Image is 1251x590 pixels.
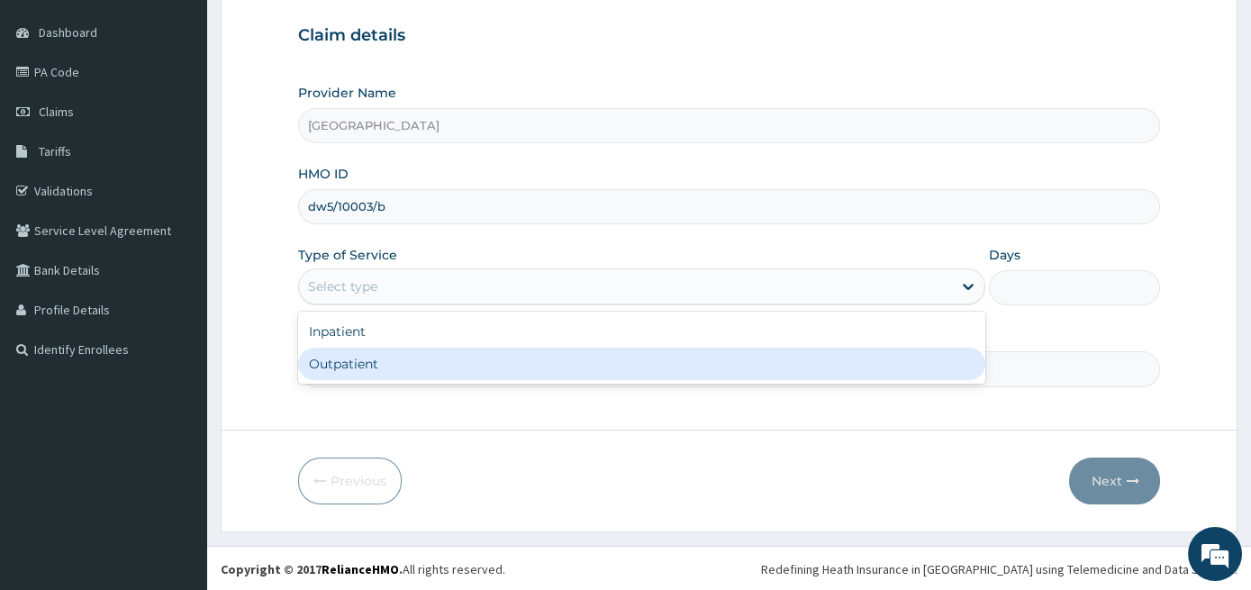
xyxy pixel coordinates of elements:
strong: Copyright © 2017 . [221,561,403,577]
div: Minimize live chat window [295,9,339,52]
label: HMO ID [298,165,349,183]
label: Provider Name [298,84,396,102]
img: d_794563401_company_1708531726252_794563401 [33,90,73,135]
h3: Claim details [298,26,1161,46]
div: Redefining Heath Insurance in [GEOGRAPHIC_DATA] using Telemedicine and Data Science! [761,560,1237,578]
div: Inpatient [298,315,985,348]
span: We're online! [104,179,249,361]
span: Tariffs [39,143,71,159]
span: Dashboard [39,24,97,41]
textarea: Type your message and hit 'Enter' [9,396,343,459]
div: Select type [308,277,377,295]
div: Chat with us now [94,101,303,124]
a: RelianceHMO [322,561,399,577]
input: Enter HMO ID [298,189,1161,224]
label: Days [989,246,1020,264]
button: Next [1069,458,1160,504]
label: Type of Service [298,246,397,264]
button: Previous [298,458,402,504]
span: Claims [39,104,74,120]
div: Outpatient [298,348,985,380]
